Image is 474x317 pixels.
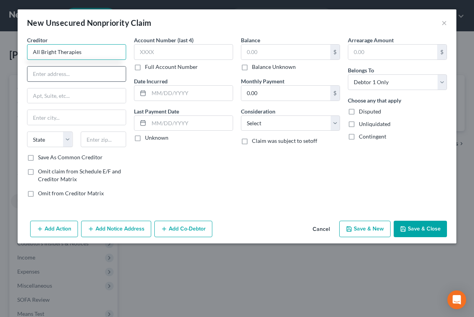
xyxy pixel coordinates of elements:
[359,121,391,127] span: Unliquidated
[348,96,401,104] label: Choose any that apply
[27,17,151,28] div: New Unsecured Nonpriority Claim
[359,108,381,115] span: Disputed
[241,86,330,101] input: 0.00
[134,44,233,60] input: XXXX
[241,36,260,44] label: Balance
[437,45,447,59] div: $
[359,133,386,140] span: Contingent
[149,86,233,101] input: MM/DD/YYYY
[81,131,127,147] input: Enter zip...
[38,153,103,161] label: Save As Common Creditor
[27,44,126,60] input: Search creditor by name...
[27,110,126,125] input: Enter city...
[154,221,212,237] button: Add Co-Debtor
[81,221,151,237] button: Add Notice Address
[394,221,447,237] button: Save & Close
[30,221,78,237] button: Add Action
[241,77,284,85] label: Monthly Payment
[330,86,340,101] div: $
[330,45,340,59] div: $
[252,63,296,71] label: Balance Unknown
[241,107,275,115] label: Consideration
[447,290,466,309] div: Open Intercom Messenger
[339,221,391,237] button: Save & New
[145,134,168,142] label: Unknown
[348,45,437,59] input: 0.00
[27,67,126,81] input: Enter address...
[134,77,168,85] label: Date Incurred
[38,190,104,196] span: Omit from Creditor Matrix
[441,18,447,27] button: ×
[348,36,394,44] label: Arrearage Amount
[252,137,317,144] span: Claim was subject to setoff
[306,222,336,237] button: Cancel
[241,45,330,59] input: 0.00
[134,36,194,44] label: Account Number (last 4)
[38,168,121,182] span: Omit claim from Schedule E/F and Creditor Matrix
[348,67,374,74] span: Belongs To
[27,37,48,43] span: Creditor
[27,88,126,103] input: Apt, Suite, etc...
[149,116,233,131] input: MM/DD/YYYY
[145,63,198,71] label: Full Account Number
[134,107,179,115] label: Last Payment Date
